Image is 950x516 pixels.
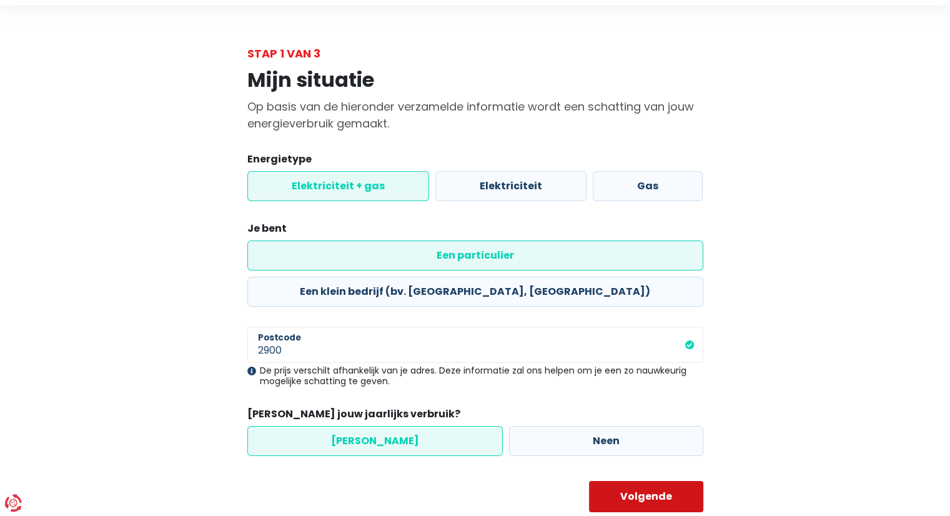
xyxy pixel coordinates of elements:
div: De prijs verschilt afhankelijk van je adres. Deze informatie zal ons helpen om je een zo nauwkeur... [247,365,703,387]
label: Elektriciteit [435,171,586,201]
div: Stap 1 van 3 [247,45,703,62]
label: Een klein bedrijf (bv. [GEOGRAPHIC_DATA], [GEOGRAPHIC_DATA]) [247,277,703,307]
button: Volgende [589,481,703,512]
h1: Mijn situatie [247,68,703,92]
label: [PERSON_NAME] [247,426,503,456]
legend: Je bent [247,221,703,241]
legend: Energietype [247,152,703,171]
label: Gas [593,171,703,201]
legend: [PERSON_NAME] jouw jaarlijks verbruik? [247,407,703,426]
label: Elektriciteit + gas [247,171,429,201]
label: Neen [509,426,703,456]
input: 1000 [247,327,703,363]
label: Een particulier [247,241,703,270]
p: Op basis van de hieronder verzamelde informatie wordt een schatting van jouw energieverbruik gema... [247,98,703,132]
